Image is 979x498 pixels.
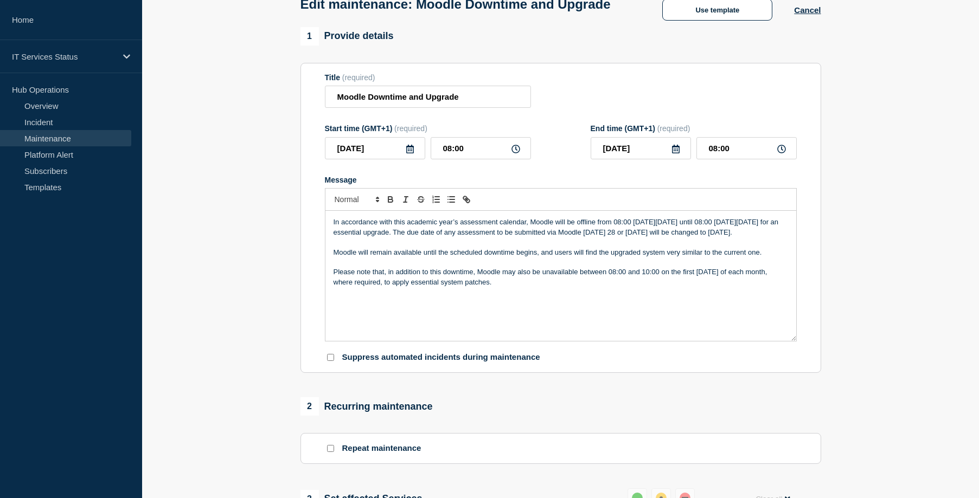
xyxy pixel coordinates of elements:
[327,445,334,452] input: Repeat maintenance
[657,124,690,133] span: (required)
[394,124,427,133] span: (required)
[325,137,425,159] input: YYYY-MM-DD
[342,443,421,454] p: Repeat maintenance
[444,193,459,206] button: Toggle bulleted list
[300,27,319,46] span: 1
[325,124,531,133] div: Start time (GMT+1)
[383,193,398,206] button: Toggle bold text
[342,73,375,82] span: (required)
[794,5,821,15] button: Cancel
[300,397,433,416] div: Recurring maintenance
[398,193,413,206] button: Toggle italic text
[327,354,334,361] input: Suppress automated incidents during maintenance
[459,193,474,206] button: Toggle link
[696,137,797,159] input: HH:MM
[591,137,691,159] input: YYYY-MM-DD
[325,73,531,82] div: Title
[325,86,531,108] input: Title
[325,176,797,184] div: Message
[342,352,540,363] p: Suppress automated incidents during maintenance
[431,137,531,159] input: HH:MM
[334,217,788,237] p: In accordance with this academic year’s assessment calendar, Moodle will be offline from 08:00 [D...
[334,248,788,257] p: Moodle will remain available until the scheduled downtime begins, and users will find the upgrade...
[413,193,428,206] button: Toggle strikethrough text
[325,211,796,341] div: Message
[300,27,394,46] div: Provide details
[334,267,788,287] p: Please note that, in addition to this downtime, Moodle may also be unavailable between 08:00 and ...
[591,124,797,133] div: End time (GMT+1)
[300,397,319,416] span: 2
[12,52,116,61] p: IT Services Status
[428,193,444,206] button: Toggle ordered list
[330,193,383,206] span: Font size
